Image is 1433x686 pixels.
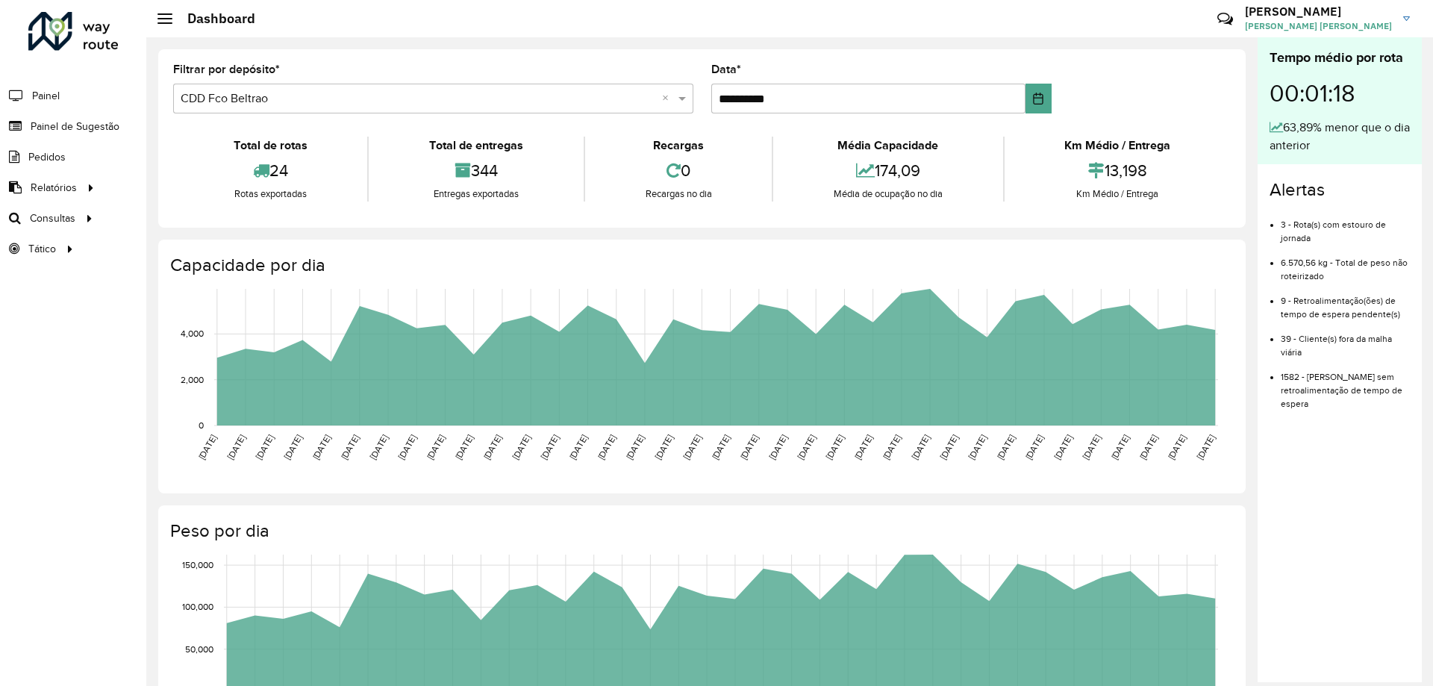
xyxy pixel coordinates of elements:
[1245,4,1392,19] h3: [PERSON_NAME]
[1270,68,1410,119] div: 00:01:18
[567,433,589,461] text: [DATE]
[453,433,475,461] text: [DATE]
[1245,19,1392,33] span: [PERSON_NAME] [PERSON_NAME]
[995,433,1017,461] text: [DATE]
[738,433,760,461] text: [DATE]
[372,155,579,187] div: 344
[339,433,360,461] text: [DATE]
[199,420,204,430] text: 0
[372,187,579,202] div: Entregas exportadas
[596,433,617,461] text: [DATE]
[28,241,56,257] span: Tático
[1109,433,1131,461] text: [DATE]
[28,149,66,165] span: Pedidos
[967,433,988,461] text: [DATE]
[681,433,703,461] text: [DATE]
[938,433,960,461] text: [DATE]
[282,433,304,461] text: [DATE]
[881,433,902,461] text: [DATE]
[170,520,1231,542] h4: Peso por dia
[852,433,874,461] text: [DATE]
[173,60,280,78] label: Filtrar por depósito
[181,375,204,384] text: 2,000
[1209,3,1241,35] a: Contato Rápido
[824,433,846,461] text: [DATE]
[910,433,931,461] text: [DATE]
[181,329,204,339] text: 4,000
[1008,187,1227,202] div: Km Médio / Entrega
[1270,119,1410,155] div: 63,89% menor que o dia anterior
[589,155,768,187] div: 0
[170,255,1231,276] h4: Capacidade por dia
[777,137,999,155] div: Média Capacidade
[185,644,213,654] text: 50,000
[1166,433,1187,461] text: [DATE]
[1270,48,1410,68] div: Tempo médio por rota
[624,433,646,461] text: [DATE]
[662,90,675,107] span: Clear all
[1008,155,1227,187] div: 13,198
[653,433,675,461] text: [DATE]
[31,119,119,134] span: Painel de Sugestão
[31,180,77,196] span: Relatórios
[710,433,731,461] text: [DATE]
[368,433,390,461] text: [DATE]
[511,433,532,461] text: [DATE]
[1023,433,1045,461] text: [DATE]
[372,137,579,155] div: Total de entregas
[177,187,363,202] div: Rotas exportadas
[254,433,275,461] text: [DATE]
[1281,321,1410,359] li: 39 - Cliente(s) fora da malha viária
[796,433,817,461] text: [DATE]
[310,433,332,461] text: [DATE]
[1281,207,1410,245] li: 3 - Rota(s) com estouro de jornada
[1081,433,1102,461] text: [DATE]
[481,433,503,461] text: [DATE]
[777,187,999,202] div: Média de ocupação no dia
[1281,283,1410,321] li: 9 - Retroalimentação(ões) de tempo de espera pendente(s)
[172,10,255,27] h2: Dashboard
[182,560,213,570] text: 150,000
[30,211,75,226] span: Consultas
[777,155,999,187] div: 174,09
[1052,433,1074,461] text: [DATE]
[589,187,768,202] div: Recargas no dia
[1008,137,1227,155] div: Km Médio / Entrega
[1025,84,1052,113] button: Choose Date
[425,433,446,461] text: [DATE]
[182,602,213,612] text: 100,000
[225,433,247,461] text: [DATE]
[1195,433,1217,461] text: [DATE]
[767,433,788,461] text: [DATE]
[177,137,363,155] div: Total de rotas
[177,155,363,187] div: 24
[396,433,418,461] text: [DATE]
[1270,179,1410,201] h4: Alertas
[1137,433,1159,461] text: [DATE]
[1281,245,1410,283] li: 6.570,56 kg - Total de peso não roteirizado
[196,433,218,461] text: [DATE]
[1281,359,1410,411] li: 1582 - [PERSON_NAME] sem retroalimentação de tempo de espera
[32,88,60,104] span: Painel
[539,433,561,461] text: [DATE]
[589,137,768,155] div: Recargas
[711,60,741,78] label: Data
